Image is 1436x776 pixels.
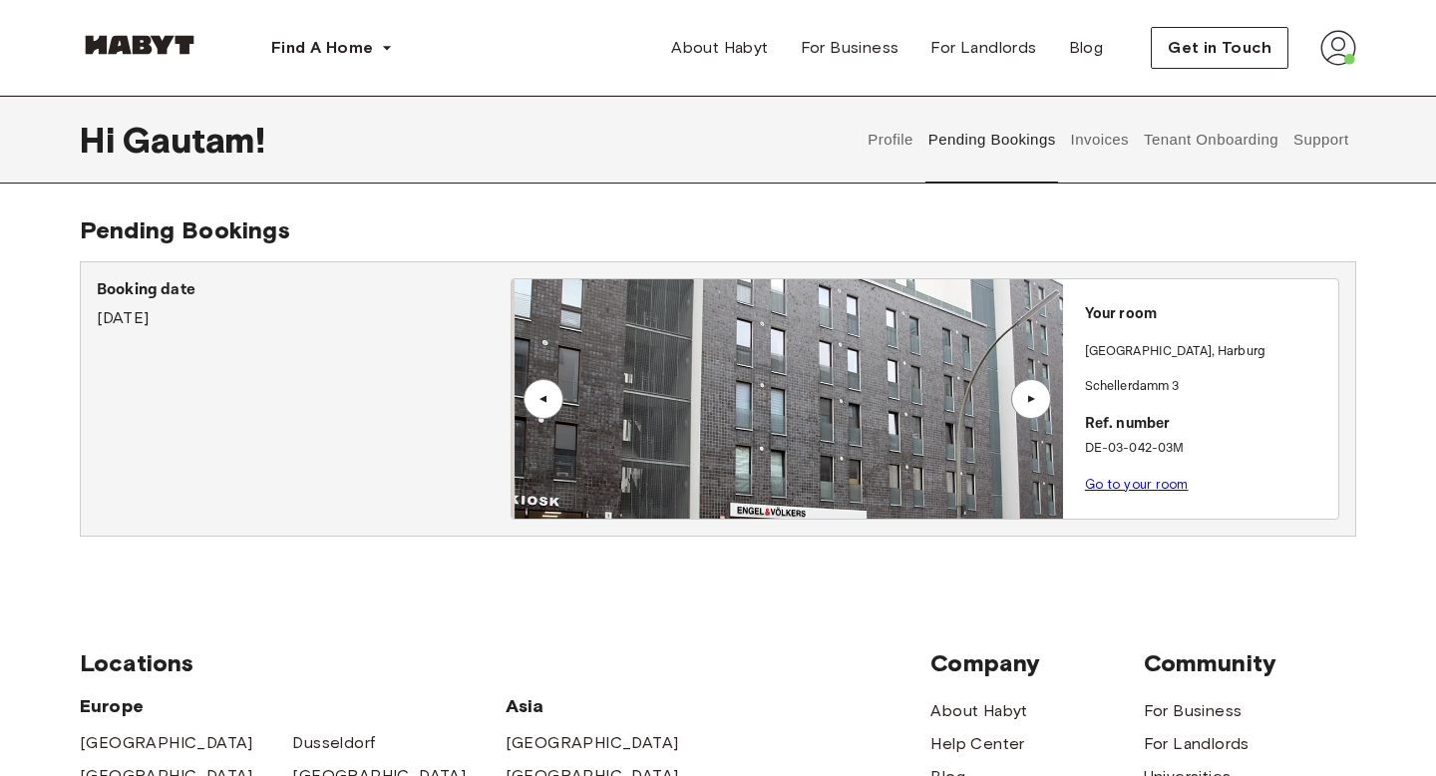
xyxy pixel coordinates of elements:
[801,36,899,60] span: For Business
[1144,732,1250,756] a: For Landlords
[1290,96,1351,184] button: Support
[785,28,915,68] a: For Business
[506,731,679,755] a: [GEOGRAPHIC_DATA]
[80,648,930,678] span: Locations
[506,694,718,718] span: Asia
[1085,303,1330,326] p: Your room
[1053,28,1120,68] a: Blog
[655,28,784,68] a: About Habyt
[1021,393,1041,405] div: ▲
[1144,648,1356,678] span: Community
[80,731,253,755] a: [GEOGRAPHIC_DATA]
[534,393,553,405] div: ▲
[1085,342,1265,362] p: [GEOGRAPHIC_DATA] , Harburg
[1142,96,1281,184] button: Tenant Onboarding
[1085,413,1330,436] p: Ref. number
[671,36,768,60] span: About Habyt
[80,119,123,161] span: Hi
[1085,477,1189,492] a: Go to your room
[515,279,1065,519] img: Image of the room
[1085,377,1330,397] p: Schellerdamm 3
[1320,30,1356,66] img: avatar
[1085,439,1330,459] p: DE-03-042-03M
[925,96,1058,184] button: Pending Bookings
[255,28,409,68] button: Find A Home
[123,119,265,161] span: Gautam !
[292,731,375,755] a: Dusseldorf
[1168,36,1271,60] span: Get in Touch
[866,96,916,184] button: Profile
[271,36,373,60] span: Find A Home
[930,36,1036,60] span: For Landlords
[930,732,1024,756] a: Help Center
[861,96,1356,184] div: user profile tabs
[80,35,199,55] img: Habyt
[97,278,511,330] div: [DATE]
[1151,27,1288,69] button: Get in Touch
[1144,699,1243,723] a: For Business
[80,694,506,718] span: Europe
[930,699,1027,723] a: About Habyt
[1069,36,1104,60] span: Blog
[914,28,1052,68] a: For Landlords
[930,648,1143,678] span: Company
[1068,96,1131,184] button: Invoices
[97,278,511,302] p: Booking date
[80,215,290,244] span: Pending Bookings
